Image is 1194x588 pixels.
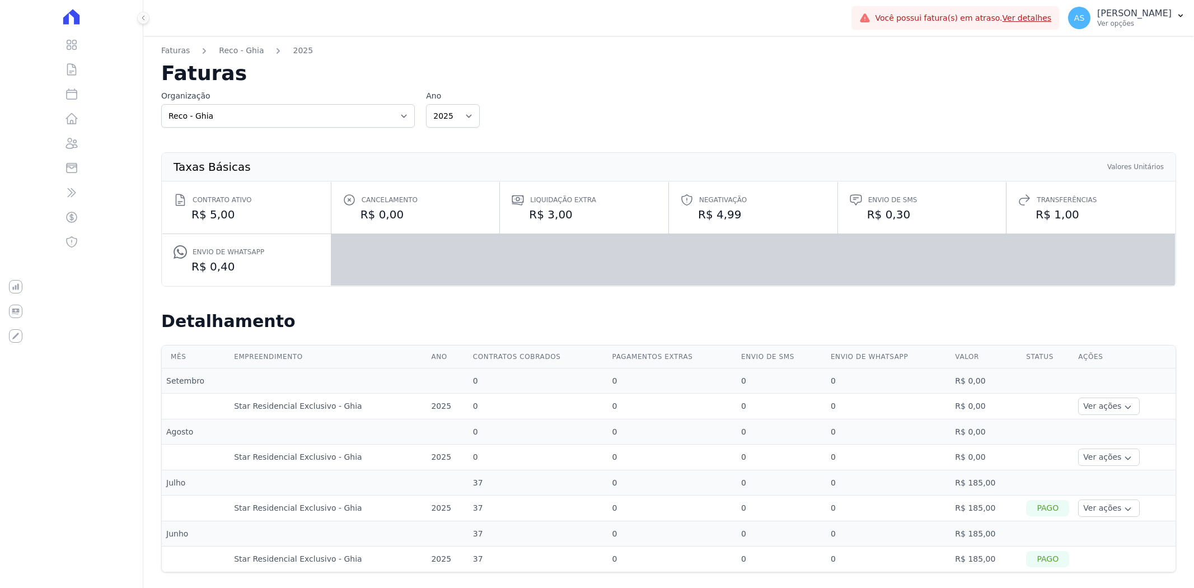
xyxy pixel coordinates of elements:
[608,445,737,470] td: 0
[950,394,1022,419] td: R$ 0,00
[161,45,190,57] a: Faturas
[426,90,480,102] label: Ano
[1074,14,1084,22] span: AS
[230,445,427,470] td: Star Residencial Exclusivo - Ghia
[469,419,608,445] td: 0
[427,346,468,368] th: Ano
[875,12,1051,24] span: Você possui fatura(s) em atraso.
[427,445,468,470] td: 2025
[161,90,415,102] label: Organização
[826,346,950,368] th: Envio de Whatsapp
[469,496,608,521] td: 37
[1097,19,1172,28] p: Ver opções
[608,419,737,445] td: 0
[950,521,1022,547] td: R$ 185,00
[1097,8,1172,19] p: [PERSON_NAME]
[1037,194,1097,206] span: Transferências
[1078,398,1140,415] button: Ver ações
[1107,162,1164,172] th: Valores Unitários
[950,445,1022,470] td: R$ 0,00
[1078,500,1140,517] button: Ver ações
[699,194,747,206] span: Negativação
[230,496,427,521] td: Star Residencial Exclusivo - Ghia
[469,346,608,368] th: Contratos cobrados
[193,194,251,206] span: Contrato ativo
[427,496,468,521] td: 2025
[427,394,468,419] td: 2025
[950,368,1022,394] td: R$ 0,00
[608,496,737,521] td: 0
[737,419,826,445] td: 0
[174,259,320,274] dd: R$ 0,40
[950,346,1022,368] th: Valor
[174,207,320,222] dd: R$ 5,00
[737,445,826,470] td: 0
[826,521,950,547] td: 0
[162,470,230,496] td: Julho
[230,547,427,572] td: Star Residencial Exclusivo - Ghia
[1022,346,1074,368] th: Status
[826,547,950,572] td: 0
[293,45,313,57] a: 2025
[680,207,826,222] dd: R$ 4,99
[162,368,230,394] td: Setembro
[826,470,950,496] td: 0
[950,547,1022,572] td: R$ 185,00
[1078,449,1140,466] button: Ver ações
[608,346,737,368] th: Pagamentos extras
[826,445,950,470] td: 0
[1074,346,1176,368] th: Ações
[826,496,950,521] td: 0
[162,521,230,547] td: Junho
[1026,551,1069,567] div: Pago
[1018,207,1164,222] dd: R$ 1,00
[608,470,737,496] td: 0
[737,394,826,419] td: 0
[530,194,596,206] span: Liquidação extra
[161,63,1176,83] h2: Faturas
[737,346,826,368] th: Envio de SMS
[469,470,608,496] td: 37
[849,207,995,222] dd: R$ 0,30
[427,547,468,572] td: 2025
[469,521,608,547] td: 37
[608,394,737,419] td: 0
[950,470,1022,496] td: R$ 185,00
[162,346,230,368] th: Mês
[173,162,251,172] th: Taxas Básicas
[162,419,230,445] td: Agosto
[193,246,264,258] span: Envio de Whatsapp
[511,207,657,222] dd: R$ 3,00
[469,445,608,470] td: 0
[362,194,418,206] span: Cancelamento
[950,496,1022,521] td: R$ 185,00
[469,368,608,394] td: 0
[161,45,1176,63] nav: Breadcrumb
[608,547,737,572] td: 0
[826,368,950,394] td: 0
[826,394,950,419] td: 0
[343,207,489,222] dd: R$ 0,00
[469,394,608,419] td: 0
[737,368,826,394] td: 0
[230,394,427,419] td: Star Residencial Exclusivo - Ghia
[219,45,264,57] a: Reco - Ghia
[737,547,826,572] td: 0
[737,496,826,521] td: 0
[950,419,1022,445] td: R$ 0,00
[161,311,1176,332] h2: Detalhamento
[737,470,826,496] td: 0
[469,547,608,572] td: 37
[1059,2,1194,34] button: AS [PERSON_NAME] Ver opções
[230,346,427,368] th: Empreendimento
[868,194,917,206] span: Envio de SMS
[826,419,950,445] td: 0
[737,521,826,547] td: 0
[1003,13,1052,22] a: Ver detalhes
[608,368,737,394] td: 0
[608,521,737,547] td: 0
[1026,500,1069,516] div: Pago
